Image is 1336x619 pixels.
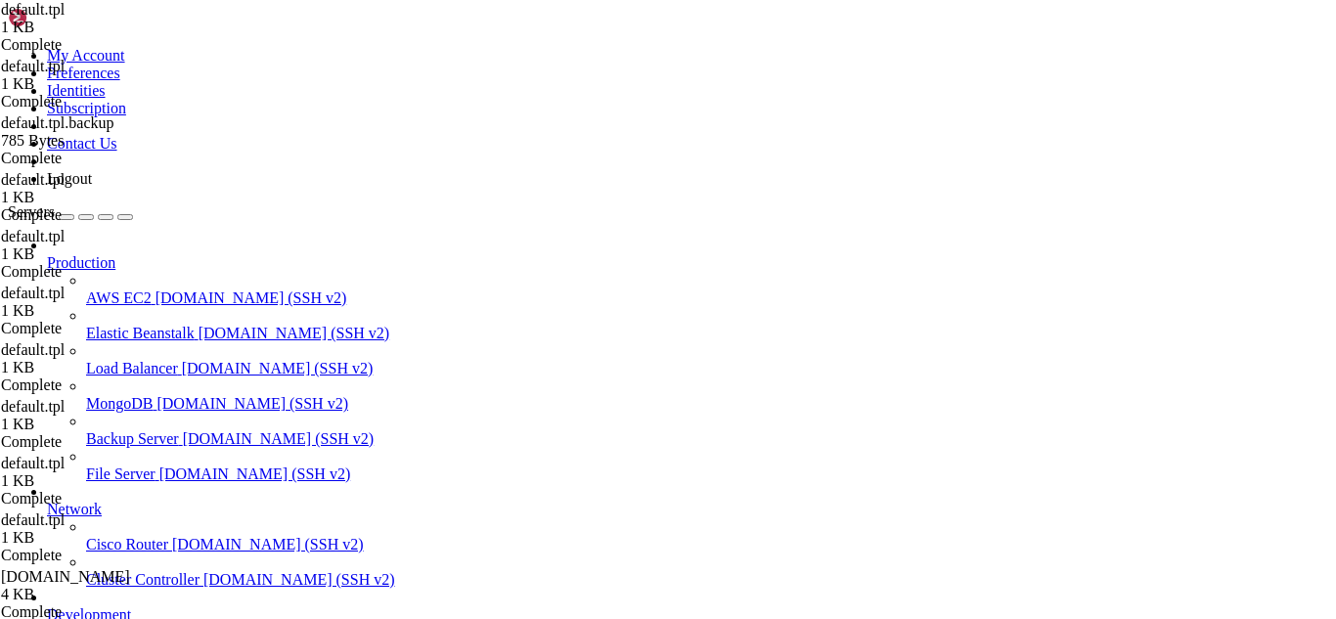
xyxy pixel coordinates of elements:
[1,341,182,376] span: default.tpl
[1,320,182,337] div: Complete
[1,150,182,167] div: Complete
[1,359,182,376] div: 1 KB
[1,398,65,415] span: default.tpl
[1,398,182,433] span: default.tpl
[1,1,65,18] span: default.tpl
[1,228,65,244] span: default.tpl
[1,472,182,490] div: 1 KB
[1,511,65,528] span: default.tpl
[1,263,182,281] div: Complete
[1,132,182,150] div: 785 Bytes
[1,19,182,36] div: 1 KB
[1,58,65,74] span: default.tpl
[1,114,182,150] span: default.tpl.backup
[1,171,65,188] span: default.tpl
[1,586,182,603] div: 4 KB
[1,490,182,508] div: Complete
[1,547,182,564] div: Complete
[1,36,182,54] div: Complete
[1,568,130,585] span: [DOMAIN_NAME]
[1,416,182,433] div: 1 KB
[1,511,182,547] span: default.tpl
[1,285,65,301] span: default.tpl
[1,228,182,263] span: default.tpl
[1,455,65,471] span: default.tpl
[1,114,114,131] span: default.tpl.backup
[1,206,182,224] div: Complete
[1,529,182,547] div: 1 KB
[1,245,182,263] div: 1 KB
[1,376,182,394] div: Complete
[1,171,182,206] span: default.tpl
[1,341,65,358] span: default.tpl
[1,285,182,320] span: default.tpl
[1,58,182,93] span: default.tpl
[1,433,182,451] div: Complete
[1,75,182,93] div: 1 KB
[1,568,182,603] span: main.cf
[1,189,182,206] div: 1 KB
[1,302,182,320] div: 1 KB
[1,1,182,36] span: default.tpl
[1,93,182,111] div: Complete
[1,455,182,490] span: default.tpl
